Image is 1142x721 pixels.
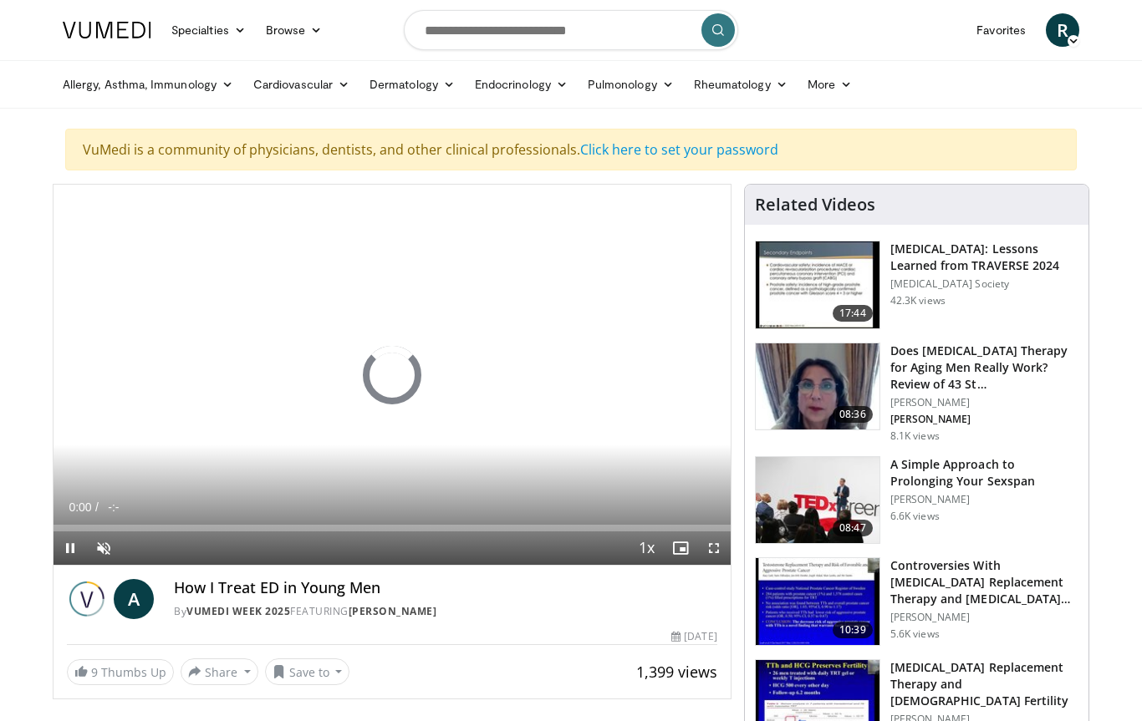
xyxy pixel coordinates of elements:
[67,579,107,619] img: Vumedi Week 2025
[890,557,1078,607] h3: Controversies With [MEDICAL_DATA] Replacement Therapy and [MEDICAL_DATA] Can…
[1046,13,1079,47] a: R
[755,241,1078,329] a: 17:44 [MEDICAL_DATA]: Lessons Learned from TRAVERSE 2024 [MEDICAL_DATA] Society 42.3K views
[578,68,684,101] a: Pulmonology
[114,579,154,619] a: A
[890,343,1078,393] h3: Does [MEDICAL_DATA] Therapy for Aging Men Really Work? Review of 43 St…
[755,343,1078,443] a: 08:36 Does [MEDICAL_DATA] Therapy for Aging Men Really Work? Review of 43 St… [PERSON_NAME] [PERS...
[756,241,879,328] img: 1317c62a-2f0d-4360-bee0-b1bff80fed3c.150x105_q85_crop-smart_upscale.jpg
[256,13,333,47] a: Browse
[890,413,1078,426] p: [PERSON_NAME]
[174,604,717,619] div: By FEATURING
[69,500,91,514] span: 0:00
[636,662,717,682] span: 1,399 views
[91,664,98,680] span: 9
[671,629,716,644] div: [DATE]
[890,277,1078,291] p: [MEDICAL_DATA] Society
[95,500,99,514] span: /
[756,457,879,544] img: c4bd4661-e278-4c34-863c-57c104f39734.150x105_q85_crop-smart_upscale.jpg
[54,531,87,565] button: Pause
[67,659,174,685] a: 9 Thumbs Up
[108,500,119,514] span: -:-
[798,68,862,101] a: More
[174,579,717,597] h4: How I Treat ED in Young Men
[833,305,873,322] span: 17:44
[186,604,290,618] a: Vumedi Week 2025
[580,140,778,159] a: Click here to set your password
[53,68,243,101] a: Allergy, Asthma, Immunology
[54,185,731,566] video-js: Video Player
[756,343,879,430] img: 4d4bce34-7cbb-4531-8d0c-5308a71d9d6c.150x105_q85_crop-smart_upscale.jpg
[833,520,873,536] span: 08:47
[359,68,465,101] a: Dermatology
[63,22,151,38] img: VuMedi Logo
[349,604,437,618] a: [PERSON_NAME]
[890,396,1078,409] p: [PERSON_NAME]
[890,294,946,307] p: 42.3K views
[630,531,664,565] button: Playback Rate
[243,68,359,101] a: Cardiovascular
[890,611,1078,624] p: [PERSON_NAME]
[54,525,731,531] div: Progress Bar
[833,406,873,423] span: 08:36
[265,658,350,685] button: Save to
[890,456,1078,490] h3: A Simple Approach to Prolonging Your Sexspan
[833,622,873,638] span: 10:39
[890,429,940,443] p: 8.1K views
[890,510,940,523] p: 6.6K views
[161,13,256,47] a: Specialties
[966,13,1036,47] a: Favorites
[755,557,1078,646] a: 10:39 Controversies With [MEDICAL_DATA] Replacement Therapy and [MEDICAL_DATA] Can… [PERSON_NAME]...
[465,68,578,101] a: Endocrinology
[697,531,731,565] button: Fullscreen
[756,558,879,645] img: 418933e4-fe1c-4c2e-be56-3ce3ec8efa3b.150x105_q85_crop-smart_upscale.jpg
[664,531,697,565] button: Enable picture-in-picture mode
[181,658,258,685] button: Share
[684,68,798,101] a: Rheumatology
[87,531,120,565] button: Unmute
[890,493,1078,506] p: [PERSON_NAME]
[755,456,1078,545] a: 08:47 A Simple Approach to Prolonging Your Sexspan [PERSON_NAME] 6.6K views
[890,241,1078,274] h3: [MEDICAL_DATA]: Lessons Learned from TRAVERSE 2024
[65,129,1077,170] div: VuMedi is a community of physicians, dentists, and other clinical professionals.
[890,659,1078,709] h3: [MEDICAL_DATA] Replacement Therapy and [DEMOGRAPHIC_DATA] Fertility
[890,627,940,641] p: 5.6K views
[404,10,738,50] input: Search topics, interventions
[755,195,875,215] h4: Related Videos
